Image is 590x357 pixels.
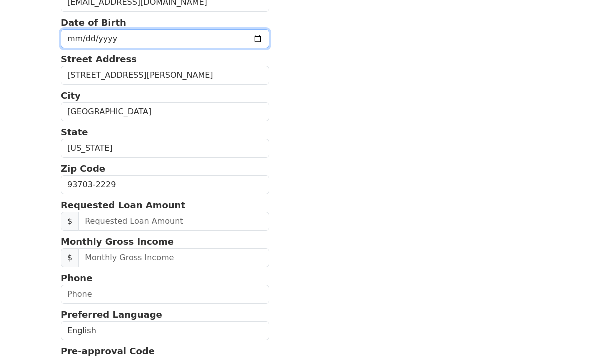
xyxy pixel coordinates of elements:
[61,309,162,320] strong: Preferred Language
[61,54,137,64] strong: Street Address
[78,248,269,267] input: Monthly Gross Income
[61,285,269,304] input: Phone
[61,212,79,231] span: $
[61,66,269,85] input: Street Address
[61,248,79,267] span: $
[61,175,269,194] input: Zip Code
[61,102,269,121] input: City
[61,273,92,283] strong: Phone
[78,212,269,231] input: Requested Loan Amount
[61,90,81,101] strong: City
[61,235,269,248] p: Monthly Gross Income
[61,127,88,137] strong: State
[61,17,126,28] strong: Date of Birth
[61,163,105,174] strong: Zip Code
[61,346,155,356] strong: Pre-approval Code
[61,200,185,210] strong: Requested Loan Amount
